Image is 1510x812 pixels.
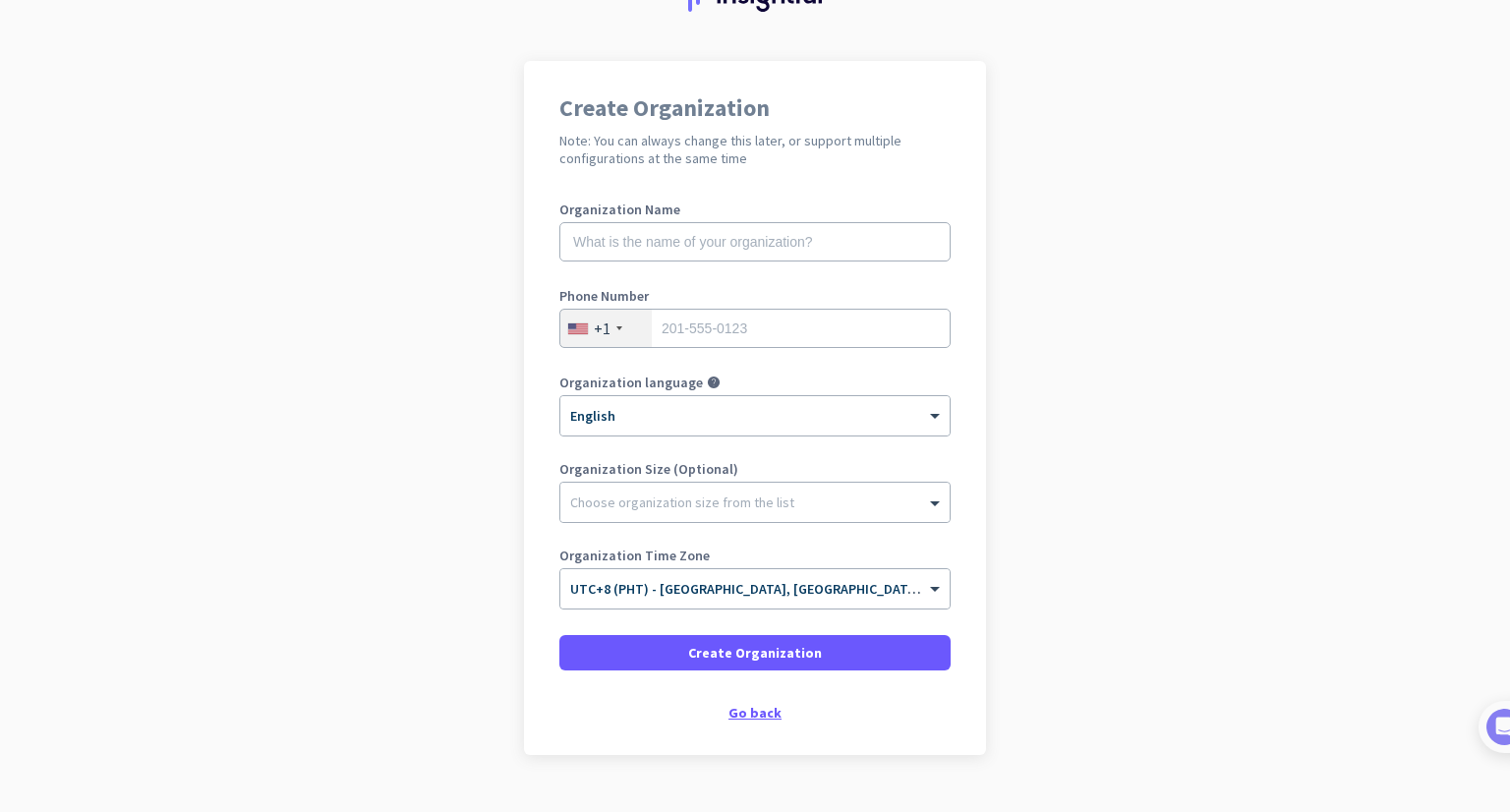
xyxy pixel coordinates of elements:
label: Organization Time Zone [559,549,951,562]
label: Organization language [559,376,703,389]
div: Go back [559,706,951,720]
input: What is the name of your organization? [559,222,951,261]
span: Create Organization [688,643,822,663]
label: Phone Number [559,289,951,303]
h1: Create Organization [559,96,951,120]
div: +1 [594,319,610,338]
label: Organization Name [559,203,951,216]
input: 201-555-0123 [559,309,951,348]
h2: Note: You can always change this later, or support multiple configurations at the same time [559,132,951,167]
button: Create Organization [559,635,951,670]
i: help [707,376,721,389]
label: Organization Size (Optional) [559,462,951,476]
